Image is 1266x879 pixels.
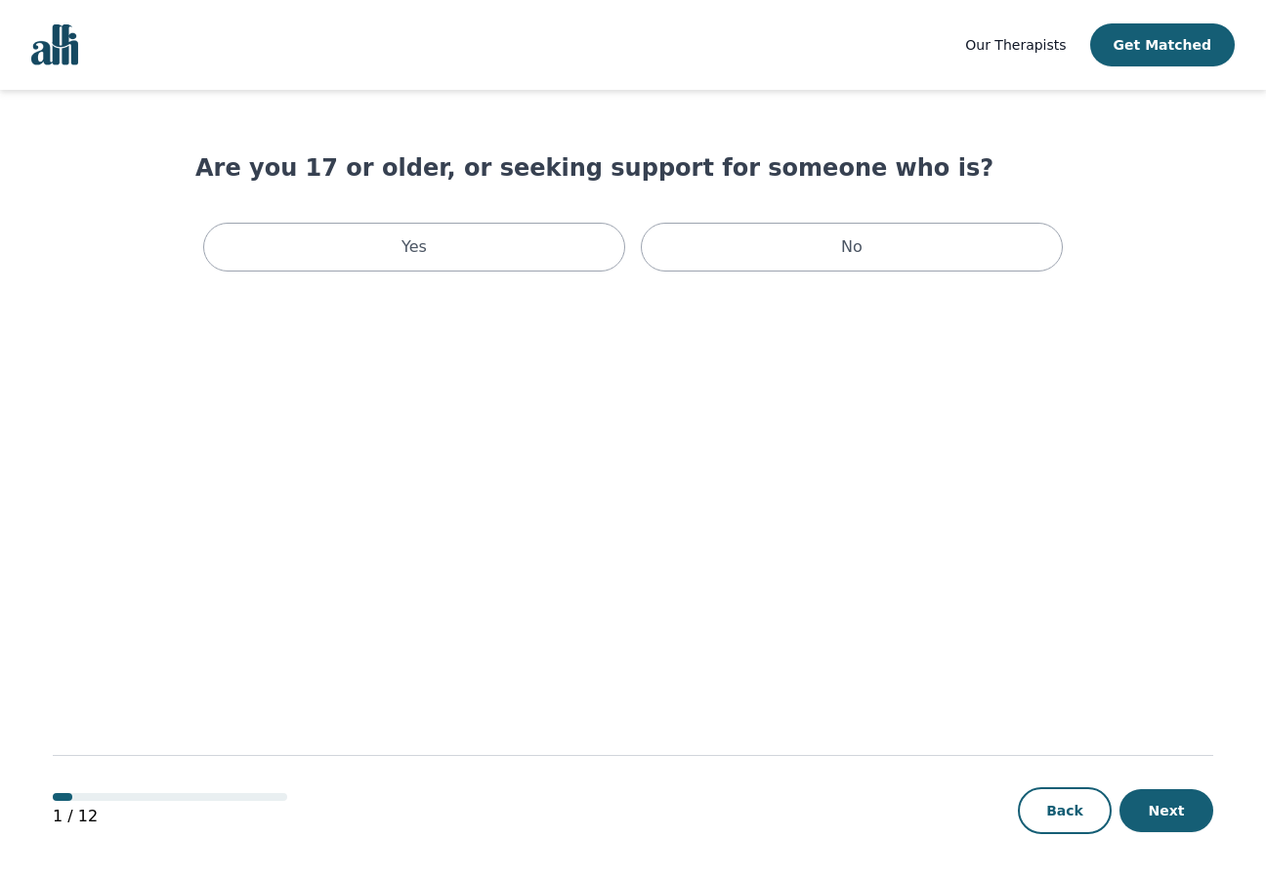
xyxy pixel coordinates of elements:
button: Back [1018,787,1112,834]
button: Next [1119,789,1213,832]
a: Our Therapists [965,33,1066,57]
span: Our Therapists [965,37,1066,53]
p: 1 / 12 [53,805,287,828]
p: No [841,235,863,259]
h1: Are you 17 or older, or seeking support for someone who is? [195,152,1071,184]
button: Get Matched [1090,23,1235,66]
img: alli logo [31,24,78,65]
p: Yes [401,235,427,259]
